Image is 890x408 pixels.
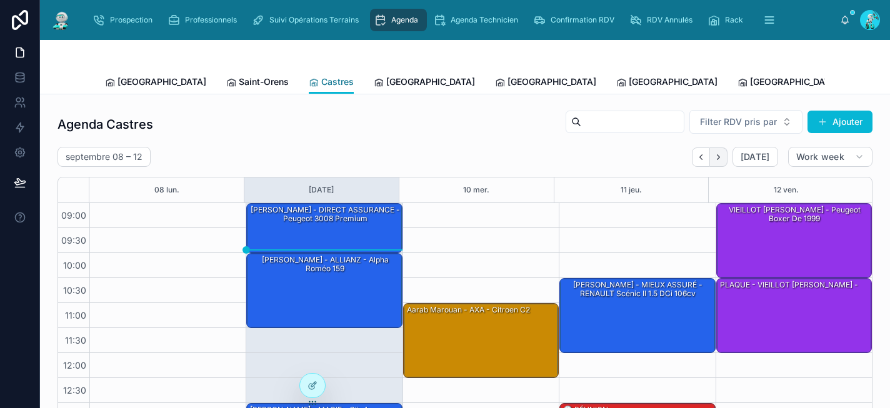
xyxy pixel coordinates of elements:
span: 09:00 [58,210,89,221]
div: [PERSON_NAME] - MIEUX ASSURÉ - RENAULT Scénic II 1.5 dCi 106cv [560,279,714,352]
div: Aarab Marouan - AXA - Citroen C2 [406,304,531,316]
span: Filter RDV pris par [700,116,777,128]
span: [GEOGRAPHIC_DATA] [629,76,717,88]
a: [GEOGRAPHIC_DATA] [105,71,206,96]
a: RDV Annulés [626,9,701,31]
a: Confirmation RDV [529,9,623,31]
div: [PERSON_NAME] - MIEUX ASSURÉ - RENAULT Scénic II 1.5 dCi 106cv [562,279,714,300]
span: Saint-Orens [239,76,289,88]
span: Prospection [110,15,152,25]
button: 08 lun. [154,177,179,202]
span: 10:00 [60,260,89,271]
h1: Agenda Castres [57,116,153,133]
span: Castres [321,76,354,88]
button: Back [692,147,710,167]
img: App logo [50,10,72,30]
button: Next [710,147,727,167]
button: Work week [788,147,872,167]
span: [DATE] [741,151,770,162]
a: Castres [309,71,354,94]
span: [GEOGRAPHIC_DATA] [750,76,839,88]
a: Agenda Technicien [429,9,527,31]
span: Agenda Technicien [451,15,518,25]
div: Aarab Marouan - AXA - Citroen C2 [404,304,558,377]
span: [GEOGRAPHIC_DATA] [507,76,596,88]
button: Select Button [689,110,802,134]
div: PLAQUE - VIEILLOT [PERSON_NAME] - [717,279,871,352]
button: [DATE] [309,177,334,202]
a: Rack [704,9,752,31]
a: [GEOGRAPHIC_DATA] [737,71,839,96]
span: 10:30 [60,285,89,296]
span: 09:30 [58,235,89,246]
a: [GEOGRAPHIC_DATA] [495,71,596,96]
a: Agenda [370,9,427,31]
span: 12:00 [60,360,89,371]
div: scrollable content [82,6,840,34]
span: Work week [796,151,844,162]
a: Professionnels [164,9,246,31]
button: 12 ven. [774,177,799,202]
button: 11 jeu. [621,177,642,202]
a: Prospection [89,9,161,31]
a: [GEOGRAPHIC_DATA] [374,71,475,96]
span: Agenda [391,15,418,25]
span: Confirmation RDV [551,15,614,25]
a: [GEOGRAPHIC_DATA] [616,71,717,96]
span: 12:30 [60,385,89,396]
div: PLAQUE - VIEILLOT [PERSON_NAME] - [719,279,859,291]
span: [GEOGRAPHIC_DATA] [117,76,206,88]
div: VIEILLOT [PERSON_NAME] - Peugeot boxer de 1999 [719,204,871,225]
span: Professionnels [185,15,237,25]
a: Saint-Orens [226,71,289,96]
span: Rack [725,15,743,25]
span: Suivi Opérations Terrains [269,15,359,25]
button: [DATE] [732,147,778,167]
button: 10 mer. [463,177,489,202]
div: [PERSON_NAME] - DIRECT ASSURANCE - Peugeot 3008 premium [249,204,401,225]
span: 11:00 [62,310,89,321]
span: RDV Annulés [647,15,692,25]
span: 11:30 [62,335,89,346]
div: [PERSON_NAME] - DIRECT ASSURANCE - Peugeot 3008 premium [247,204,401,252]
div: VIEILLOT [PERSON_NAME] - Peugeot boxer de 1999 [717,204,871,277]
a: Suivi Opérations Terrains [248,9,367,31]
div: [PERSON_NAME] - ALLIANZ - alpha Roméo 159 [249,254,401,275]
span: [GEOGRAPHIC_DATA] [386,76,475,88]
button: Ajouter [807,111,872,133]
h2: septembre 08 – 12 [66,151,142,163]
div: [PERSON_NAME] - ALLIANZ - alpha Roméo 159 [247,254,401,327]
